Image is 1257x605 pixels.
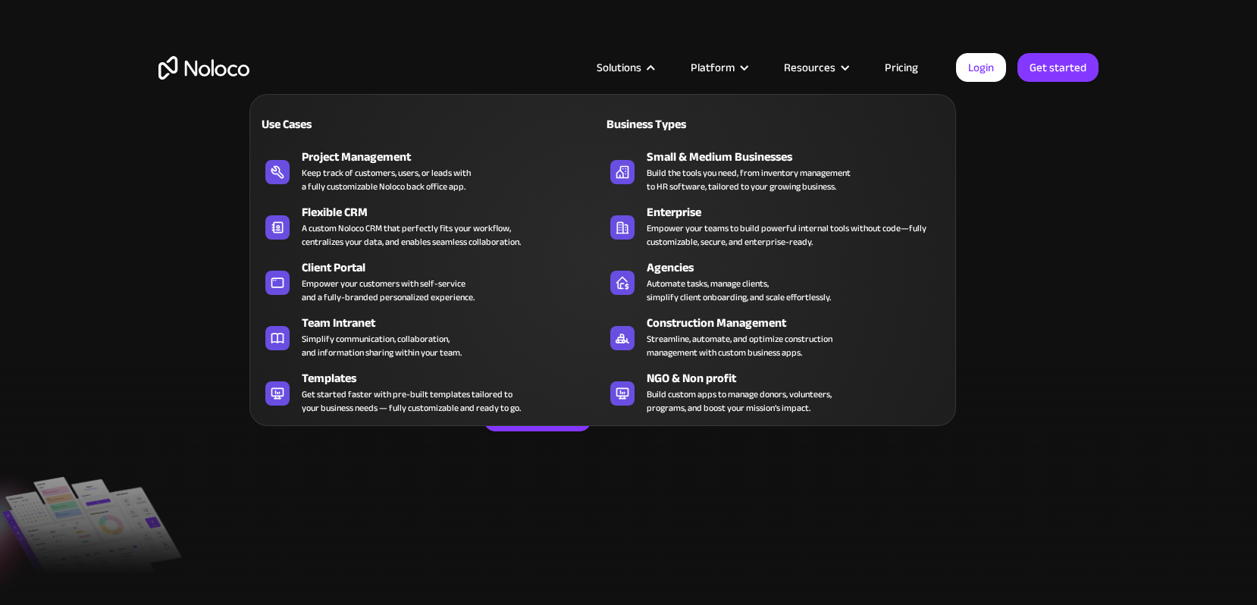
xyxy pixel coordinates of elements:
div: Keep track of customers, users, or leads with a fully customizable Noloco back office app. [302,166,471,193]
div: Resources [765,58,866,77]
div: Resources [784,58,835,77]
div: Agencies [647,259,955,277]
a: Small & Medium BusinessesBuild the tools you need, from inventory managementto HR software, tailo... [603,145,948,196]
a: NGO & Non profitBuild custom apps to manage donors, volunteers,programs, and boost your mission’s... [603,366,948,418]
div: Business Types [603,115,769,133]
a: Team IntranetSimplify communication, collaboration,and information sharing within your team. [258,311,603,362]
div: NGO & Non profit [647,369,955,387]
a: Login [956,53,1006,82]
div: Build custom apps to manage donors, volunteers, programs, and boost your mission’s impact. [647,387,832,415]
div: Platform [672,58,765,77]
h2: Business Apps for Teams [158,156,1099,277]
div: Solutions [597,58,641,77]
div: Build the tools you need, from inventory management to HR software, tailored to your growing busi... [647,166,851,193]
a: Business Types [603,106,948,141]
a: Client PortalEmpower your customers with self-serviceand a fully-branded personalized experience. [258,255,603,307]
div: Construction Management [647,314,955,332]
div: Templates [302,369,610,387]
a: Get started [1017,53,1099,82]
div: Small & Medium Businesses [647,148,955,166]
a: Project ManagementKeep track of customers, users, or leads witha fully customizable Noloco back o... [258,145,603,196]
div: Platform [691,58,735,77]
a: AgenciesAutomate tasks, manage clients,simplify client onboarding, and scale effortlessly. [603,255,948,307]
a: home [158,56,249,80]
div: Empower your customers with self-service and a fully-branded personalized experience. [302,277,475,304]
div: Flexible CRM [302,203,610,221]
a: TemplatesGet started faster with pre-built templates tailored toyour business needs — fully custo... [258,366,603,418]
a: Use Cases [258,106,603,141]
nav: Solutions [249,73,956,426]
div: Streamline, automate, and optimize construction management with custom business apps. [647,332,832,359]
div: Use Cases [258,115,424,133]
div: Empower your teams to build powerful internal tools without code—fully customizable, secure, and ... [647,221,940,249]
a: Pricing [866,58,937,77]
a: EnterpriseEmpower your teams to build powerful internal tools without code—fully customizable, se... [603,200,948,252]
div: Automate tasks, manage clients, simplify client onboarding, and scale effortlessly. [647,277,831,304]
a: Flexible CRMA custom Noloco CRM that perfectly fits your workflow,centralizes your data, and enab... [258,200,603,252]
div: Simplify communication, collaboration, and information sharing within your team. [302,332,462,359]
div: A custom Noloco CRM that perfectly fits your workflow, centralizes your data, and enables seamles... [302,221,521,249]
div: Solutions [578,58,672,77]
a: Construction ManagementStreamline, automate, and optimize constructionmanagement with custom busi... [603,311,948,362]
div: Project Management [302,148,610,166]
div: Team Intranet [302,314,610,332]
div: Get started faster with pre-built templates tailored to your business needs — fully customizable ... [302,387,521,415]
div: Client Portal [302,259,610,277]
div: Enterprise [647,203,955,221]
